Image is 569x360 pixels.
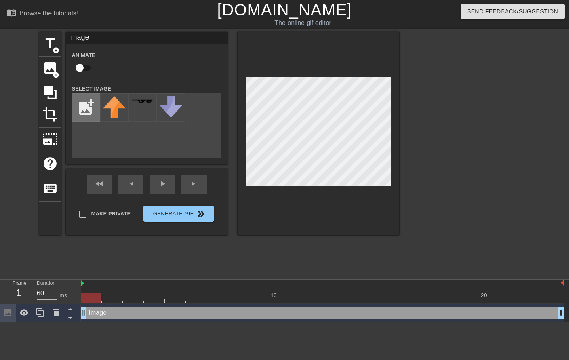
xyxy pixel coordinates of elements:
img: downvote.png [160,96,182,118]
span: menu_book [6,8,16,17]
span: fast_rewind [95,179,104,189]
div: Frame [6,280,31,303]
div: 1 [13,286,25,300]
span: Make Private [91,210,131,218]
div: Browse the tutorials! [19,10,78,17]
span: help [42,156,58,171]
div: Image [66,32,228,44]
span: play_arrow [158,179,167,189]
span: title [42,36,58,51]
span: crop [42,107,58,122]
span: add_circle [53,47,59,54]
img: bound-end.png [561,280,564,286]
span: skip_next [189,179,199,189]
span: photo_size_select_large [42,131,58,147]
span: Send Feedback/Suggestion [467,6,558,17]
a: [DOMAIN_NAME] [217,1,352,19]
span: drag_handle [80,309,88,317]
label: Duration [37,281,55,286]
span: image [42,60,58,76]
span: double_arrow [196,209,206,219]
div: ms [59,291,67,300]
img: upvote.png [103,96,126,118]
button: Generate Gif [143,206,213,222]
a: Browse the tutorials! [6,8,78,20]
div: 10 [271,291,278,299]
button: Send Feedback/Suggestion [461,4,565,19]
span: Generate Gif [147,209,210,219]
span: keyboard [42,181,58,196]
label: Animate [72,51,95,59]
img: deal-with-it.png [131,99,154,103]
span: skip_previous [126,179,136,189]
label: Select Image [72,85,112,93]
div: The online gif editor [194,18,412,28]
span: add_circle [53,72,59,78]
span: drag_handle [557,309,565,317]
div: 20 [481,291,488,299]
